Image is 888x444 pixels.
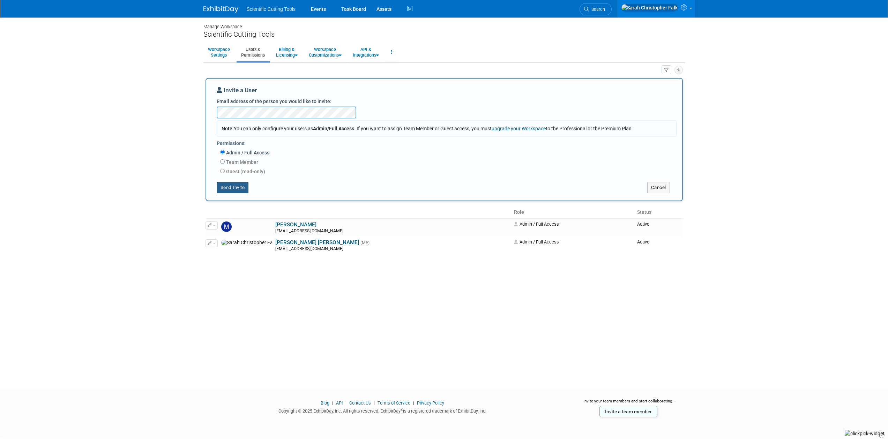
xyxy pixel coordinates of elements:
[275,246,509,252] div: [EMAIL_ADDRESS][DOMAIN_NAME]
[372,400,376,406] span: |
[637,221,649,227] span: Active
[203,44,234,61] a: WorkspaceSettings
[401,408,403,412] sup: ®
[344,400,348,406] span: |
[330,400,335,406] span: |
[221,221,232,232] img: Meghann Lackey
[275,221,316,228] a: [PERSON_NAME]
[222,126,633,131] span: You can only configure your users as . If you want to assign Team Member or Guest access, you mus...
[411,400,416,406] span: |
[321,400,329,406] a: Blog
[275,239,359,246] a: [PERSON_NAME] [PERSON_NAME]
[599,406,657,417] a: Invite a team member
[417,400,444,406] a: Privacy Policy
[492,126,546,131] a: upgrade your Workspace
[237,44,269,61] a: Users &Permissions
[313,126,354,131] span: Admin/Full Access
[225,159,258,166] label: Team Member
[514,239,559,245] span: Admin / Full Access
[634,206,683,218] th: Status
[217,86,672,98] div: Invite a User
[348,44,383,61] a: API &Integrations
[271,44,302,61] a: Billing &Licensing
[203,17,685,30] div: Manage Workspace
[637,239,649,245] span: Active
[360,240,370,245] span: (Me)
[572,398,685,409] div: Invite your team members and start collaborating:
[247,6,296,12] span: Scientific Cutting Tools
[514,221,559,227] span: Admin / Full Access
[621,4,678,12] img: Sarah Christopher Falk
[511,206,634,218] th: Role
[647,182,670,193] button: Cancel
[203,406,562,414] div: Copyright © 2025 ExhibitDay, Inc. All rights reserved. ExhibitDay is a registered trademark of Ex...
[217,137,677,148] div: Permissions:
[589,7,605,12] span: Search
[203,6,238,13] img: ExhibitDay
[203,30,685,39] div: Scientific Cutting Tools
[217,98,331,105] label: Email address of the person you would like to invite:
[349,400,371,406] a: Contact Us
[580,3,612,15] a: Search
[225,149,269,156] label: Admin / Full Access
[378,400,410,406] a: Terms of Service
[275,228,509,234] div: [EMAIL_ADDRESS][DOMAIN_NAME]
[336,400,343,406] a: API
[221,240,272,246] img: Sarah Christopher Falk
[222,126,234,131] span: Note:
[217,182,249,193] button: Send Invite
[304,44,346,61] a: WorkspaceCustomizations
[225,168,265,175] label: Guest (read-only)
